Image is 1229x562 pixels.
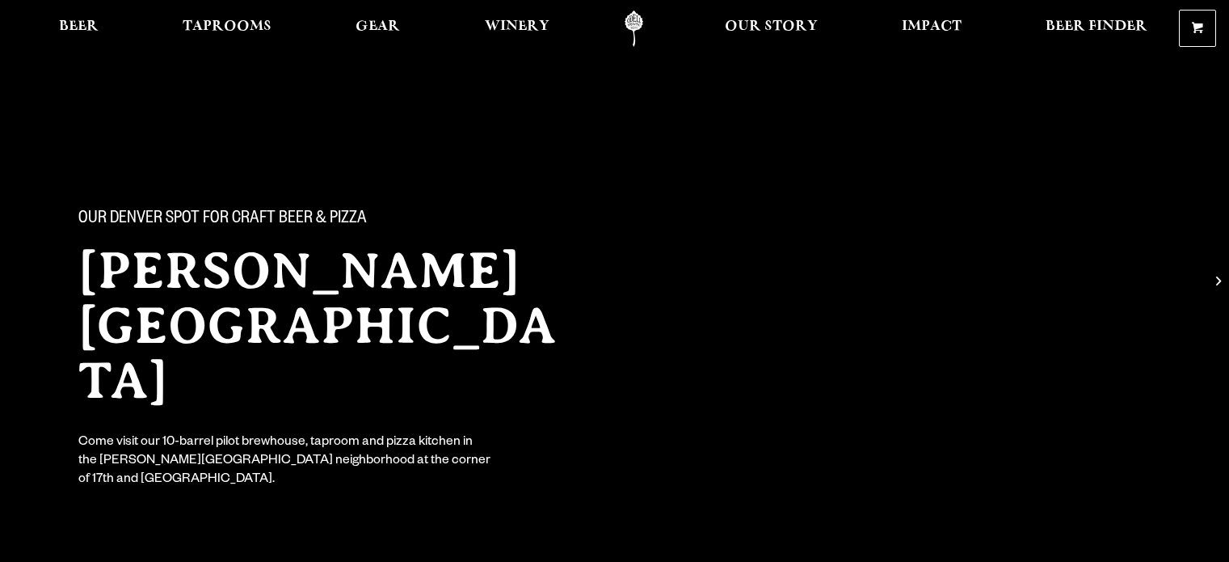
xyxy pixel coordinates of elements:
span: Beer [59,20,99,33]
a: Taprooms [172,11,282,47]
span: Our Story [725,20,818,33]
a: Our Story [714,11,828,47]
a: Winery [474,11,560,47]
span: Impact [902,20,962,33]
span: Beer Finder [1046,20,1147,33]
span: Winery [485,20,549,33]
a: Odell Home [604,11,664,47]
a: Gear [345,11,410,47]
a: Beer [48,11,109,47]
a: Beer Finder [1035,11,1158,47]
a: Impact [891,11,972,47]
span: Taprooms [183,20,271,33]
h2: [PERSON_NAME][GEOGRAPHIC_DATA] [78,243,583,408]
span: Our Denver spot for craft beer & pizza [78,209,367,230]
div: Come visit our 10-barrel pilot brewhouse, taproom and pizza kitchen in the [PERSON_NAME][GEOGRAPH... [78,434,492,490]
span: Gear [356,20,400,33]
